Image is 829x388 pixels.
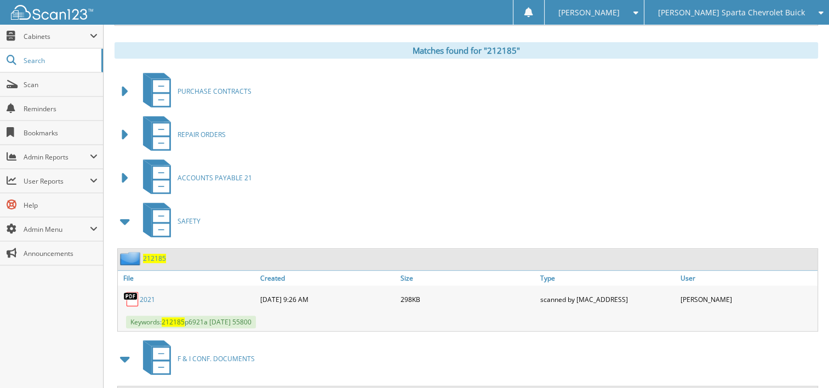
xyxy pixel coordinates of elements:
div: 298KB [398,288,538,310]
span: Scan [24,80,98,89]
a: User [678,271,817,286]
span: 212185 [162,317,185,327]
a: File [118,271,258,286]
a: ACCOUNTS PAYABLE 21 [136,156,252,199]
span: SAFETY [178,216,201,226]
img: folder2.png [120,252,143,265]
span: Announcements [24,249,98,258]
a: REPAIR ORDERS [136,113,226,156]
span: User Reports [24,176,90,186]
span: [PERSON_NAME] [558,9,620,16]
a: PURCHASE CONTRACTS [136,70,251,113]
span: Keywords: p6921a [DATE] 55800 [126,316,256,328]
span: Search [24,56,96,65]
a: Type [538,271,677,286]
span: Help [24,201,98,210]
a: 212185 [143,254,166,263]
span: Reminders [24,104,98,113]
a: SAFETY [136,199,201,243]
span: Bookmarks [24,128,98,138]
span: Cabinets [24,32,90,41]
a: 2021 [140,295,155,304]
div: scanned by [MAC_ADDRESS] [538,288,677,310]
span: ACCOUNTS PAYABLE 21 [178,173,252,182]
span: [PERSON_NAME] Sparta Chevrolet Buick [658,9,805,16]
span: Admin Menu [24,225,90,234]
div: [PERSON_NAME] [678,288,817,310]
div: [DATE] 9:26 AM [258,288,397,310]
span: PURCHASE CONTRACTS [178,87,251,96]
a: Created [258,271,397,286]
span: Admin Reports [24,152,90,162]
div: Matches found for "212185" [115,42,818,59]
span: REPAIR ORDERS [178,130,226,139]
img: scan123-logo-white.svg [11,5,93,20]
span: F & I CONF. DOCUMENTS [178,354,255,363]
iframe: Chat Widget [774,335,829,388]
img: PDF.png [123,291,140,307]
a: Size [398,271,538,286]
a: F & I CONF. DOCUMENTS [136,337,255,380]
